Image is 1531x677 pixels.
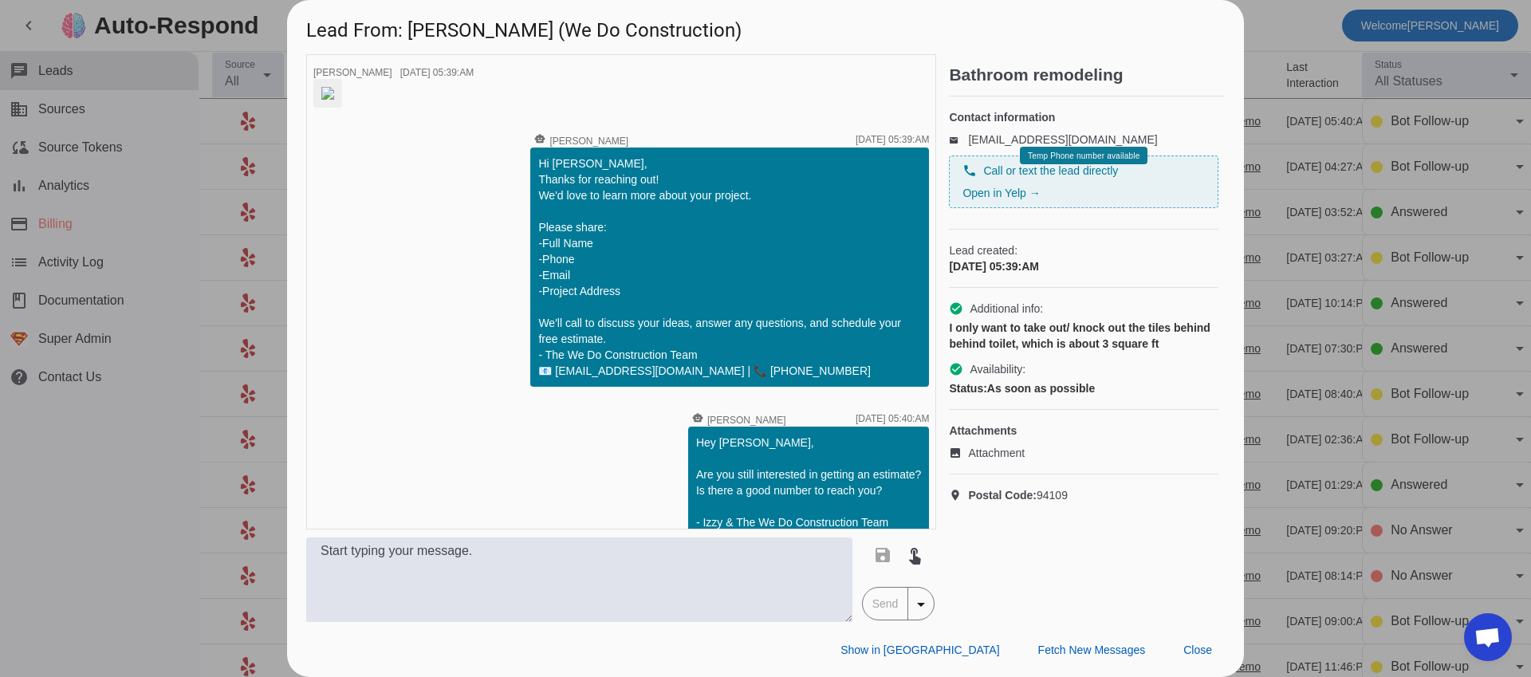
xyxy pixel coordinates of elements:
span: [PERSON_NAME] [530,133,628,146]
mat-icon: phone [962,163,977,178]
span: [PERSON_NAME] [688,412,786,425]
strong: Postal Code: [968,489,1037,502]
mat-icon: location_on [949,489,968,502]
mat-icon: arrow_drop_down [911,595,931,614]
span: Temp Phone number available [1028,152,1139,160]
span: Fetch New Messages [1038,644,1146,656]
div: Hi [PERSON_NAME], Thanks for reaching out! We'd love to learn more about your project. Please sha... [538,155,921,379]
div: [DATE] 05:39:AM [400,68,474,77]
span: Show in [GEOGRAPHIC_DATA] [840,644,999,656]
img: s9TWlj-nAh-5hEV7Fq7KGA [321,87,334,100]
strong: Status: [949,382,986,395]
span: Close [1183,644,1212,656]
div: [DATE] 05:39:AM [949,258,1218,274]
div: Hey [PERSON_NAME], Are you still interested in getting an estimate? Is there a good number to rea... [696,435,922,546]
button: Close [1171,636,1225,664]
mat-icon: check_circle [949,301,963,316]
div: I only want to take out/ knock out the tiles behind behind toilet, which is about 3 square ft [949,320,1218,352]
span: Availability: [970,361,1025,377]
div: As soon as possible [949,380,1218,396]
mat-icon: image [949,447,968,459]
button: Show in [GEOGRAPHIC_DATA] [828,636,1012,664]
button: Fetch New Messages [1025,636,1159,664]
mat-icon: touch_app [905,545,924,565]
h2: Bathroom remodeling [949,67,1225,83]
div: [DATE] 05:40:AM [856,414,929,423]
a: [EMAIL_ADDRESS][DOMAIN_NAME] [968,133,1157,146]
h4: Attachments [949,423,1218,439]
h4: Contact information [949,109,1218,125]
a: Open in Yelp → [962,187,1040,199]
a: Attachment [949,445,1218,461]
mat-icon: smart_toy [530,133,549,144]
span: Additional info: [970,301,1043,317]
span: Attachment [968,445,1025,461]
div: [DATE] 05:39:AM [856,135,929,144]
mat-icon: smart_toy [688,412,707,423]
span: Lead created: [949,242,1218,258]
mat-icon: email [949,136,968,144]
mat-icon: check_circle [949,362,963,376]
span: [PERSON_NAME] [313,67,392,78]
span: Call or text the lead directly [983,163,1118,179]
span: 94109 [968,487,1068,503]
div: Open chat [1464,613,1512,661]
